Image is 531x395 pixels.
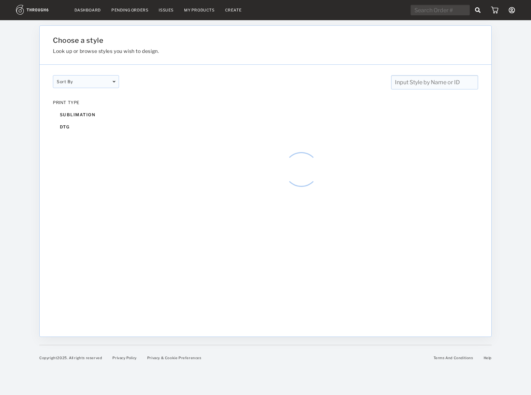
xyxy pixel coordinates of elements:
[74,8,101,13] a: Dashboard
[53,121,119,133] div: dtg
[159,8,174,13] a: Issues
[39,356,102,360] span: Copyright 2025 . All rights reserved
[16,5,64,15] img: logo.1c10ca64.svg
[111,8,148,13] a: Pending Orders
[53,48,406,54] h3: Look up or browse styles you wish to design.
[491,7,498,14] img: icon_cart.dab5cea1.svg
[53,36,406,45] h1: Choose a style
[53,75,119,88] div: Sort By
[112,356,136,360] a: Privacy Policy
[391,75,478,89] input: Input Style by Name or ID
[484,356,492,360] a: Help
[147,356,201,360] a: Privacy & Cookie Preferences
[411,5,470,15] input: Search Order #
[184,8,215,13] a: My Products
[434,356,473,360] a: Terms And Conditions
[225,8,242,13] a: Create
[53,100,119,105] div: PRINT TYPE
[53,109,119,121] div: sublimation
